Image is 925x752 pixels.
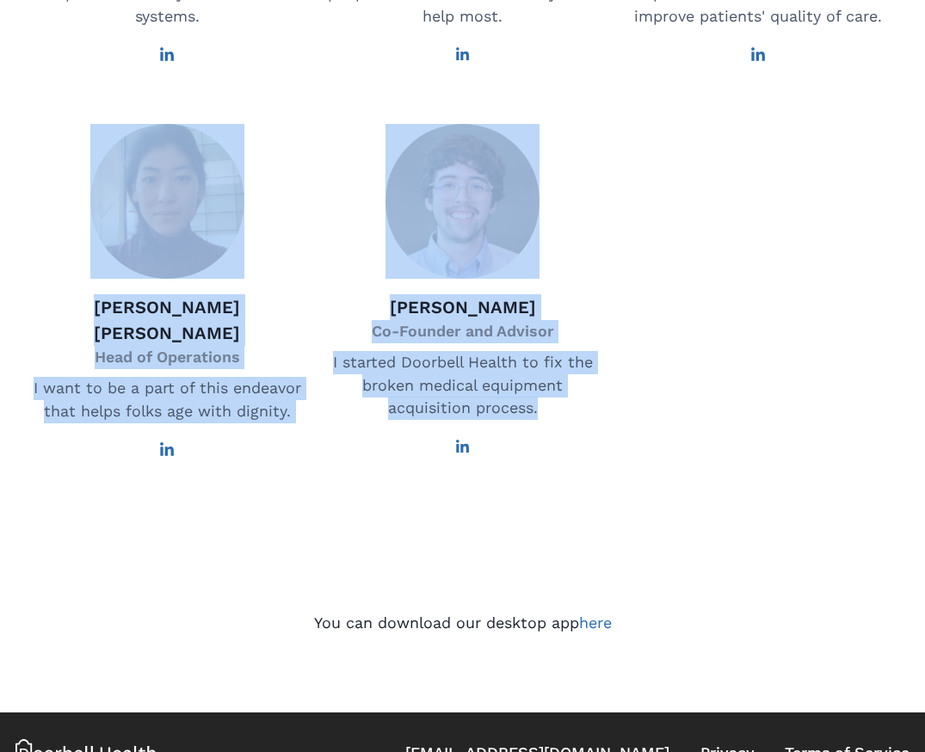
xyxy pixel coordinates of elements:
img: Sarah Pei Chang Zhou [90,124,244,278]
p: I started Doorbell Health to fix the broken medical equipment acquisition process. [326,351,599,421]
p: I want to be a part of this endeavor that helps folks age with dignity. [31,377,304,423]
p: [PERSON_NAME] [PERSON_NAME] [31,294,304,346]
p: [PERSON_NAME] [372,294,554,320]
a: here [579,613,612,632]
p: Co-Founder and Advisor [372,320,554,343]
div: You can download our desktop app [31,612,894,635]
p: Head of Operations [31,346,304,369]
img: Sebastian Messier [385,124,540,278]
